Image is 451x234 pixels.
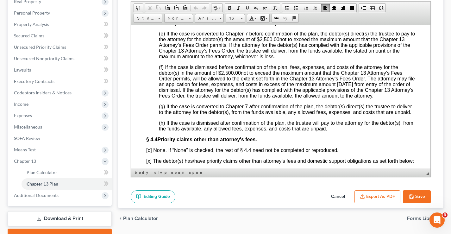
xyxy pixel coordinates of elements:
a: Download & Print [8,211,112,226]
a: Chapter 13 Plan [22,178,112,190]
span: Personal Property [14,10,50,16]
a: Editing Guide [131,190,175,204]
button: Export as PDF [354,190,400,204]
span: Unsecured Priority Claims [14,44,66,50]
a: Secured Claims [9,30,112,41]
a: Decrease Indent [302,4,310,12]
span: 3 [442,212,448,218]
a: Insert Special Character [377,4,385,12]
span: Unsecured Nonpriority Claims [14,56,74,61]
span: Executory Contracts [14,79,54,84]
span: Forms Library [407,216,438,221]
a: Styles [134,14,162,23]
span: SOFA Review [14,136,40,141]
a: Paste [163,4,172,12]
a: Insert/Remove Numbered List [282,4,291,12]
a: Align Right [339,4,348,12]
a: span element [188,169,205,176]
a: SOFA Review [9,133,112,144]
a: Increase Indent [310,4,319,12]
span: Secured Claims [14,33,44,38]
span: Plan Calculator [123,216,158,221]
a: div element [153,169,163,176]
span: Additional Documents [14,193,59,198]
a: Link [272,14,281,22]
button: Forms Library chevron_right [407,216,443,221]
a: Align Left [321,4,330,12]
span: Plan Calculator [27,170,57,175]
a: Document Properties [134,4,143,12]
span: Codebtors Insiders & Notices [14,90,72,95]
a: Paste as plain text [172,4,181,12]
span: Means Test [14,147,36,152]
a: Underline [243,4,252,12]
a: Bold [225,4,234,12]
a: body element [134,169,153,176]
a: Background Color [258,14,269,22]
a: 16 [226,14,245,23]
a: Justify [348,4,356,12]
a: Remove Format [271,4,280,12]
span: Lawsuits [14,67,31,73]
a: p element [163,169,169,176]
a: Spell Checker [211,4,222,12]
span: Property Analysis [14,22,49,27]
a: Unlink [281,14,290,22]
a: Subscript [252,4,260,12]
a: Insert/Remove Bulleted List [291,4,300,12]
span: Chapter 13 Plan [27,181,58,187]
iframe: Rich Text Editor, document-ckeditor [131,25,430,168]
a: Copy [154,4,163,12]
a: Redo [200,4,209,12]
span: Miscellaneous [14,124,42,130]
a: Normal [164,14,193,23]
i: chevron_left [118,216,123,221]
span: Expenses [14,113,32,118]
a: Undo [191,4,200,12]
a: Unsecured Nonpriority Claims [9,53,112,64]
a: Lawsuits [9,64,112,76]
a: Table [368,4,377,12]
a: Italic [234,4,243,12]
span: Chapter 13 [14,158,36,164]
button: Cancel [324,190,352,204]
a: Plan Calculator [22,167,112,178]
span: Normal [165,14,187,22]
a: Paste from Word [181,4,190,12]
a: Insert Page Break for Printing [359,4,368,12]
span: Resize [426,172,429,175]
iframe: Intercom live chat [429,212,445,228]
a: Property Analysis [9,19,112,30]
span: Arial [195,14,217,22]
a: Cut [145,4,154,12]
a: Arial [195,14,224,23]
span: Styles [134,14,156,22]
button: chevron_left Plan Calculator [118,216,158,221]
a: Text Color [247,14,258,22]
span: Income [14,101,28,107]
a: Superscript [260,4,269,12]
a: Center [330,4,339,12]
a: Anchor [290,14,298,22]
a: Executory Contracts [9,76,112,87]
a: Unsecured Priority Claims [9,41,112,53]
button: Save [403,190,431,204]
a: span element [170,169,187,176]
span: 16 [226,14,239,22]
